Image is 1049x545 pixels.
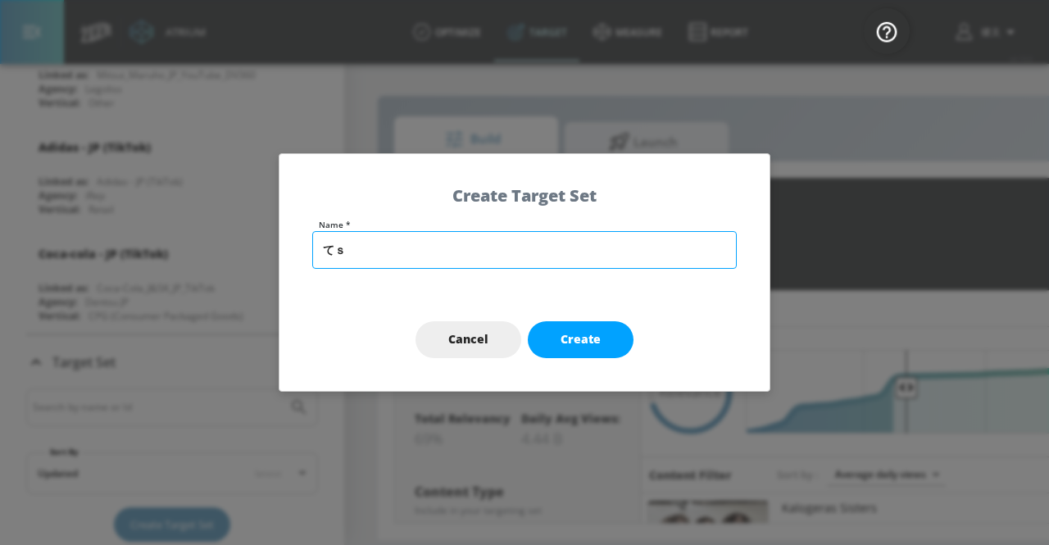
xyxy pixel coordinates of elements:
label: Name * [319,220,737,229]
span: Create [561,329,601,350]
span: Cancel [448,329,488,350]
h5: Create Target Set [312,187,737,204]
button: Create [528,321,633,358]
button: Cancel [416,321,521,358]
button: Open Resource Center [864,8,910,54]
